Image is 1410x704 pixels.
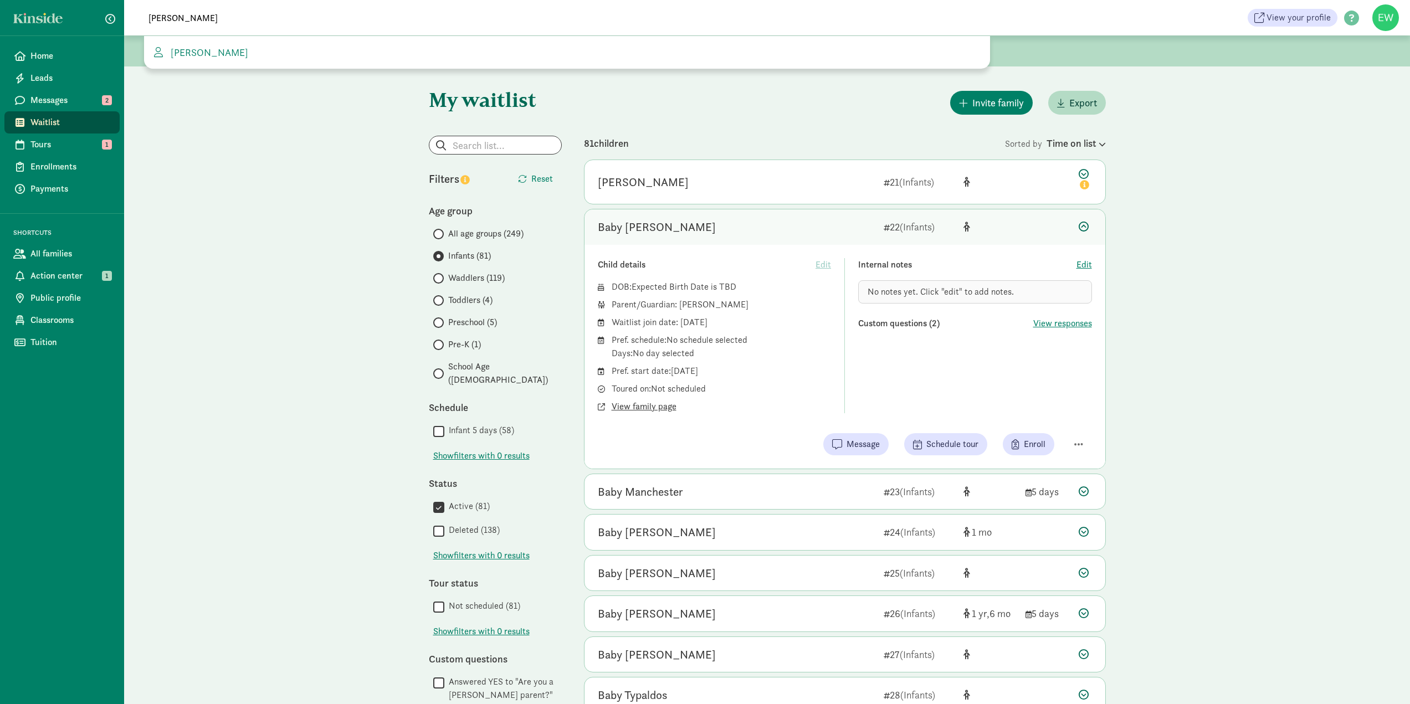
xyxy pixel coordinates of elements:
span: Payments [30,182,111,196]
span: Show filters with 0 results [433,625,530,638]
div: 26 [884,606,955,621]
div: Baby Noriega [598,523,716,541]
span: (Infants) [900,648,935,661]
div: 5 days [1026,484,1070,499]
label: Deleted (138) [444,523,500,537]
a: Payments [4,178,120,200]
span: (Infants) [900,485,935,498]
span: 1 [102,140,112,150]
div: Time on list [1047,136,1106,151]
span: Expected Birth Date is TBD [632,281,736,292]
div: 22 [884,219,955,234]
span: Waddlers (119) [448,271,505,285]
div: Baby Typaldos [598,686,668,704]
div: 21 [884,174,955,189]
span: (Infants) [899,176,934,188]
button: Invite family [950,91,1033,115]
span: Pre-K (1) [448,338,481,351]
iframe: Chat Widget [1162,259,1410,704]
div: [object Object] [963,525,1017,539]
span: All age groups (249) [448,227,524,240]
input: Search list... [429,136,561,154]
div: Baby Lew [598,218,716,236]
h1: My waitlist [429,89,562,111]
div: [object Object] [963,219,1017,234]
div: Filters [429,171,495,187]
span: Message [847,438,880,451]
div: 27 [884,647,955,662]
span: 2 [102,95,112,105]
a: Action center 1 [4,265,120,287]
div: Baby Eastman [598,646,716,664]
div: Toured on: Not scheduled [612,382,832,395]
button: Showfilters with 0 results [433,625,530,638]
span: Show filters with 0 results [433,549,530,562]
a: Waitlist [4,111,120,133]
div: 5 days [1026,606,1070,621]
button: Edit [1076,258,1092,271]
div: Child details [598,258,816,271]
span: Reset [531,172,553,186]
span: (Infants) [900,688,935,701]
div: Baby MAIER [598,605,716,623]
div: 25 [884,566,955,580]
div: Age group [429,203,562,218]
span: Leads [30,71,111,85]
div: Waitlist join date: [DATE] [612,316,832,329]
div: Custom questions (2) [858,317,1033,330]
div: [object Object] [963,566,1017,580]
div: 28 [884,687,955,702]
span: Action center [30,269,111,282]
div: 81 children [584,136,1005,151]
span: View your profile [1267,11,1331,24]
button: View family page [612,400,676,413]
span: Show filters with 0 results [433,449,530,463]
div: Baby Gonzalez [598,564,716,582]
span: 6 [989,607,1011,620]
a: Classrooms [4,309,120,331]
span: All families [30,247,111,260]
span: Tours [30,138,111,151]
span: (Infants) [900,526,935,538]
div: Schedule [429,400,562,415]
span: School Age ([DEMOGRAPHIC_DATA]) [448,360,562,387]
a: Home [4,45,120,67]
input: Search for a family, child or location [142,7,453,29]
div: Internal notes [858,258,1076,271]
button: Reset [509,168,562,190]
span: Tuition [30,336,111,349]
div: [object Object] [963,606,1017,621]
span: Toddlers (4) [448,294,493,307]
button: Showfilters with 0 results [433,449,530,463]
button: Showfilters with 0 results [433,549,530,562]
span: [PERSON_NAME] [166,46,248,59]
span: 1 [972,526,992,538]
span: 1 [972,607,989,620]
span: 1 [102,271,112,281]
span: Export [1069,95,1097,110]
span: Enroll [1024,438,1045,451]
span: Schedule tour [926,438,978,451]
span: Public profile [30,291,111,305]
a: [PERSON_NAME] [153,45,981,60]
span: Waitlist [30,116,111,129]
div: Custom questions [429,651,562,666]
div: Parent/Guardian: [PERSON_NAME] [612,298,832,311]
span: (Infants) [900,567,935,579]
a: Public profile [4,287,120,309]
button: View responses [1033,317,1092,330]
a: Tuition [4,331,120,353]
div: Baby Manchester [598,483,683,501]
span: Classrooms [30,314,111,327]
span: (Infants) [900,220,935,233]
a: Enrollments [4,156,120,178]
div: [object Object] [963,484,1017,499]
div: [object Object] [963,647,1017,662]
div: DOB: [612,280,832,294]
span: Home [30,49,111,63]
label: Infant 5 days (58) [444,424,514,437]
a: View your profile [1248,9,1337,27]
